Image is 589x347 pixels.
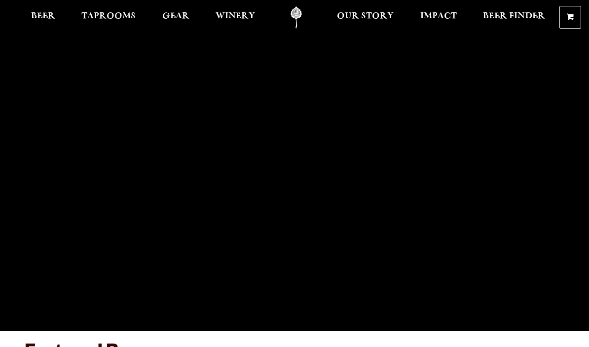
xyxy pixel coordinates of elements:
[209,6,261,29] a: Winery
[156,6,196,29] a: Gear
[31,12,55,20] span: Beer
[331,6,400,29] a: Our Story
[162,12,189,20] span: Gear
[414,6,463,29] a: Impact
[477,6,552,29] a: Beer Finder
[25,6,62,29] a: Beer
[420,12,457,20] span: Impact
[75,6,142,29] a: Taprooms
[216,12,255,20] span: Winery
[337,12,394,20] span: Our Story
[483,12,545,20] span: Beer Finder
[278,6,315,29] a: Odell Home
[81,12,136,20] span: Taprooms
